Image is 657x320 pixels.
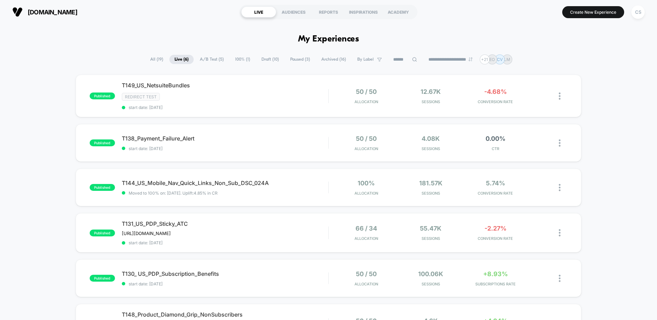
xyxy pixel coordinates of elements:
[10,7,79,17] button: [DOMAIN_NAME]
[420,225,441,232] span: 55.47k
[346,7,381,17] div: INSPIRATIONS
[631,5,645,19] div: CS
[465,99,526,104] span: CONVERSION RATE
[122,231,171,236] span: [URL][DOMAIN_NAME]
[298,34,359,44] h1: My Experiences
[122,270,328,277] span: T130_ US_PDP_Subscription_Benefits
[356,135,377,142] span: 50 / 50
[169,55,194,64] span: Live ( 6 )
[241,7,276,17] div: LIVE
[122,82,328,89] span: T149_US_NetsuiteBundles
[559,93,561,100] img: close
[400,282,462,286] span: Sessions
[356,88,377,95] span: 50 / 50
[145,55,168,64] span: All ( 19 )
[418,270,443,278] span: 100.06k
[122,135,328,142] span: T138_Payment_Failure_Alert
[465,191,526,196] span: CONVERSION RATE
[230,55,255,64] span: 100% ( 1 )
[465,146,526,151] span: CTR
[122,180,328,186] span: T144_US_Mobile_Nav_Quick_Links_Non_Sub_DSC_024A
[419,180,442,187] span: 181.57k
[12,7,23,17] img: Visually logo
[465,282,526,286] span: SUBSCRIPTIONS RATE
[90,184,115,191] span: published
[122,220,328,227] span: T131_US_PDP_Sticky_ATC
[122,281,328,286] span: start date: [DATE]
[90,275,115,282] span: published
[381,7,416,17] div: ACADEMY
[355,146,378,151] span: Allocation
[559,275,561,282] img: close
[122,93,160,101] span: Redirect Test
[355,191,378,196] span: Allocation
[486,135,505,142] span: 0.00%
[256,55,284,64] span: Draft ( 10 )
[355,282,378,286] span: Allocation
[357,57,374,62] span: By Label
[485,225,506,232] span: -2.27%
[489,57,495,62] p: EO
[285,55,315,64] span: Paused ( 3 )
[356,270,377,278] span: 50 / 50
[122,311,328,318] span: T148_Product_Diamond_Grip_NonSubscribers
[122,105,328,110] span: start date: [DATE]
[195,55,229,64] span: A/B Test ( 5 )
[400,99,462,104] span: Sessions
[629,5,647,19] button: CS
[422,135,440,142] span: 4.08k
[276,7,311,17] div: AUDIENCES
[562,6,624,18] button: Create New Experience
[559,229,561,236] img: close
[90,230,115,236] span: published
[355,99,378,104] span: Allocation
[316,55,351,64] span: Archived ( 16 )
[468,57,473,61] img: end
[28,9,77,16] span: [DOMAIN_NAME]
[400,191,462,196] span: Sessions
[421,88,441,95] span: 12.67k
[90,139,115,146] span: published
[559,184,561,191] img: close
[465,236,526,241] span: CONVERSION RATE
[356,225,377,232] span: 66 / 34
[358,180,375,187] span: 100%
[504,57,510,62] p: LM
[311,7,346,17] div: REPORTS
[559,139,561,147] img: close
[122,240,328,245] span: start date: [DATE]
[400,146,462,151] span: Sessions
[486,180,505,187] span: 5.74%
[90,93,115,99] span: published
[497,57,503,62] p: CV
[122,146,328,151] span: start date: [DATE]
[129,190,218,196] span: Moved to 100% on: [DATE] . Uplift: 4.85% in CR
[480,54,490,64] div: + 21
[355,236,378,241] span: Allocation
[400,236,462,241] span: Sessions
[484,88,507,95] span: -4.68%
[483,270,508,278] span: +8.93%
